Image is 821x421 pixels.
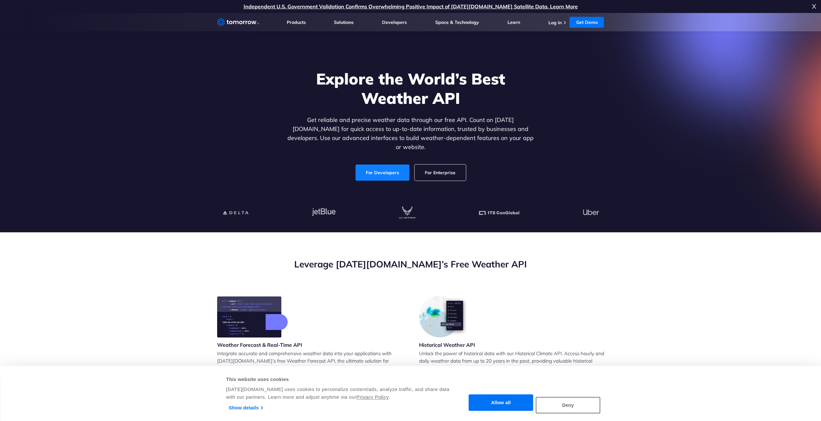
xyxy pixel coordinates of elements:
[415,165,466,181] a: For Enterprise
[286,115,535,152] p: Get reliable and precise weather data through our free API. Count on [DATE][DOMAIN_NAME] for quic...
[507,19,520,25] a: Learn
[226,376,450,383] div: This website uses cookies
[356,394,389,400] a: Privacy Policy
[382,19,407,25] a: Developers
[435,19,479,25] a: Space & Technology
[419,341,475,348] h3: Historical Weather API
[217,341,302,348] h3: Weather Forecast & Real-Time API
[229,403,263,413] a: Show details
[286,69,535,108] h1: Explore the World’s Best Weather API
[287,19,306,25] a: Products
[569,17,604,28] a: Get Demo
[226,386,450,401] div: [DATE][DOMAIN_NAME] uses cookies to personalize content/ads, analyze traffic, and share data with...
[536,397,600,413] button: Deny
[548,20,561,25] a: Log In
[244,3,578,10] a: Independent U.S. Government Validation Confirms Overwhelming Positive Impact of [DATE][DOMAIN_NAM...
[419,350,604,387] p: Unlock the power of historical data with our Historical Climate API. Access hourly and daily weat...
[334,19,354,25] a: Solutions
[355,165,409,181] a: For Developers
[217,258,604,270] h2: Leverage [DATE][DOMAIN_NAME]’s Free Weather API
[217,350,402,394] p: Integrate accurate and comprehensive weather data into your applications with [DATE][DOMAIN_NAME]...
[217,17,259,27] a: Home link
[469,395,533,411] button: Allow all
